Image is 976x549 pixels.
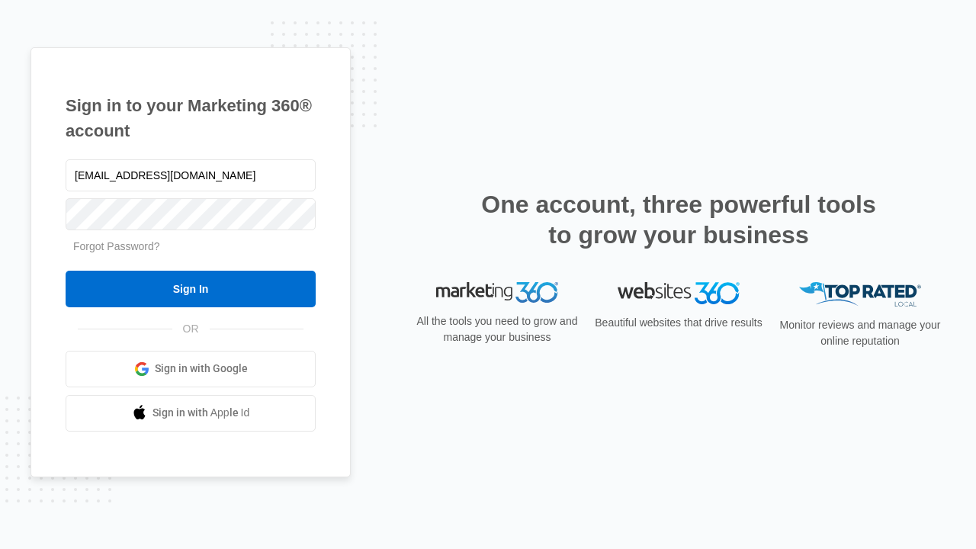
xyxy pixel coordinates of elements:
[477,189,881,250] h2: One account, three powerful tools to grow your business
[412,313,583,345] p: All the tools you need to grow and manage your business
[799,282,921,307] img: Top Rated Local
[152,405,250,421] span: Sign in with Apple Id
[66,351,316,387] a: Sign in with Google
[593,315,764,331] p: Beautiful websites that drive results
[775,317,945,349] p: Monitor reviews and manage your online reputation
[436,282,558,303] img: Marketing 360
[66,271,316,307] input: Sign In
[66,159,316,191] input: Email
[618,282,740,304] img: Websites 360
[172,321,210,337] span: OR
[155,361,248,377] span: Sign in with Google
[66,93,316,143] h1: Sign in to your Marketing 360® account
[73,240,160,252] a: Forgot Password?
[66,395,316,432] a: Sign in with Apple Id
